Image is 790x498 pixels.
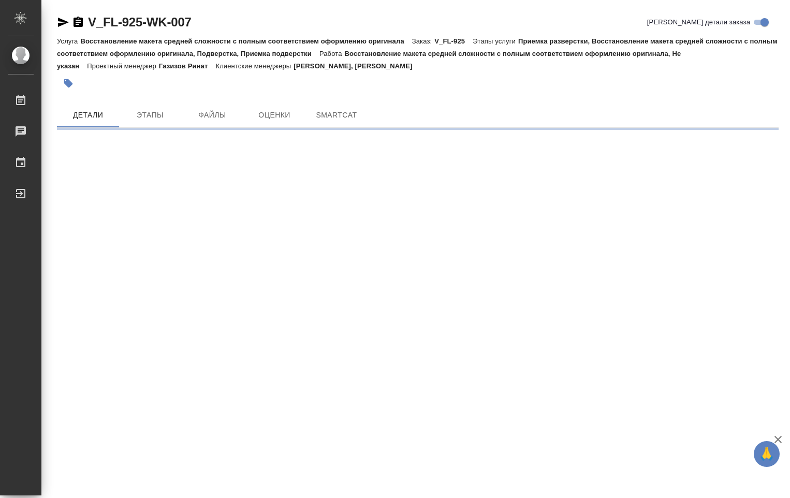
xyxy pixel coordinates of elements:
button: Скопировать ссылку для ЯМессенджера [57,16,69,28]
p: Этапы услуги [473,37,518,45]
p: Услуга [57,37,80,45]
p: Газизов Ринат [159,62,216,70]
span: Этапы [125,109,175,122]
p: Работа [319,50,345,57]
p: Заказ: [412,37,434,45]
a: V_FL-925-WK-007 [88,15,192,29]
span: [PERSON_NAME] детали заказа [647,17,750,27]
button: Скопировать ссылку [72,16,84,28]
button: Добавить тэг [57,72,80,95]
span: Детали [63,109,113,122]
p: V_FL-925 [434,37,473,45]
p: Проектный менеджер [87,62,158,70]
p: Восстановление макета средней сложности с полным соответствием оформлению оригинала [80,37,412,45]
span: 🙏 [758,443,776,465]
span: Файлы [187,109,237,122]
button: 🙏 [754,441,780,467]
p: [PERSON_NAME], [PERSON_NAME] [294,62,420,70]
p: Клиентские менеджеры [215,62,294,70]
span: SmartCat [312,109,361,122]
span: Оценки [250,109,299,122]
p: Восстановление макета средней сложности с полным соответствием оформлению оригинала, Не указан [57,50,681,70]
